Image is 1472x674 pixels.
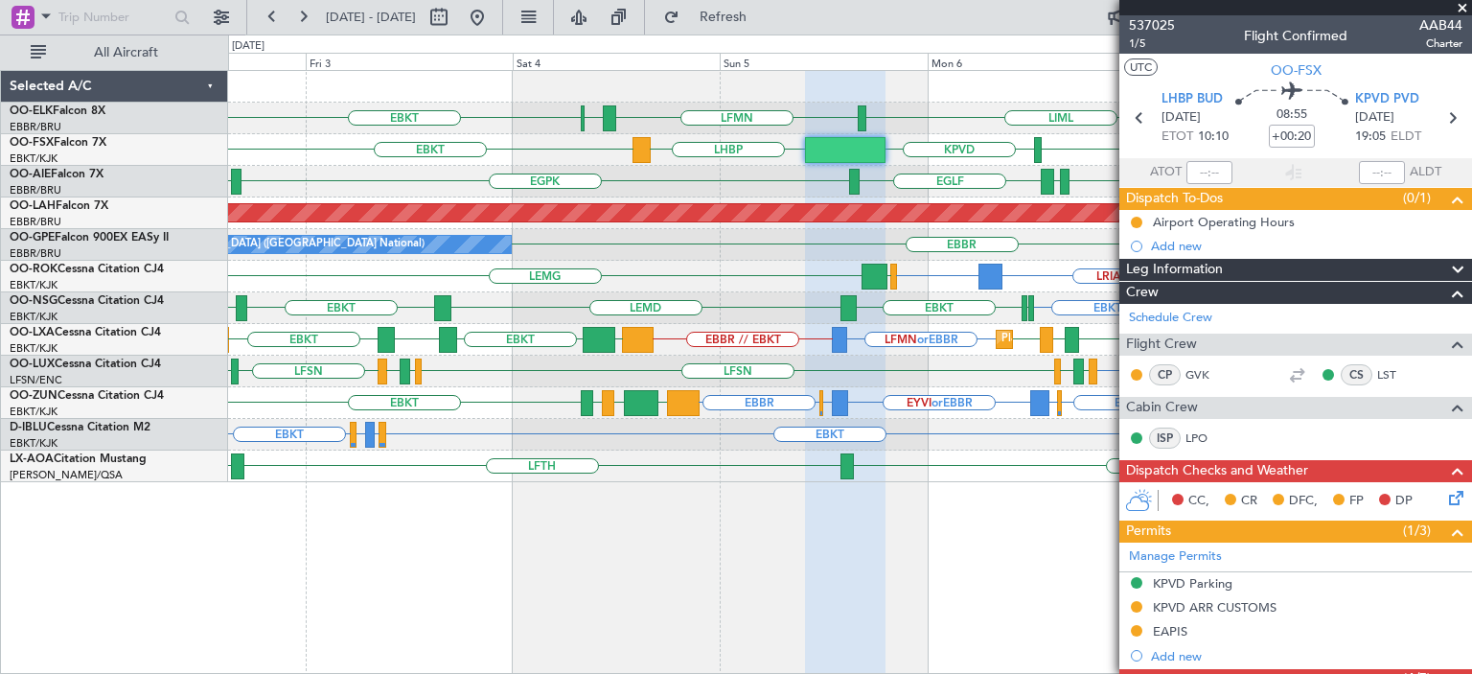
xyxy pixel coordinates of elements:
[1244,26,1347,46] div: Flight Confirmed
[1391,128,1421,147] span: ELDT
[10,373,62,387] a: LFSN/ENC
[1126,397,1198,419] span: Cabin Crew
[10,468,123,482] a: [PERSON_NAME]/QSA
[513,53,720,70] div: Sat 4
[10,341,57,356] a: EBKT/KJK
[1186,161,1232,184] input: --:--
[1161,128,1193,147] span: ETOT
[1126,188,1223,210] span: Dispatch To-Dos
[10,390,57,402] span: OO-ZUN
[1153,599,1276,616] div: KPVD ARR CUSTOMS
[720,53,927,70] div: Sun 5
[1149,364,1181,385] div: CP
[10,405,57,419] a: EBKT/KJK
[10,327,55,338] span: OO-LXA
[1126,259,1223,281] span: Leg Information
[1198,128,1229,147] span: 10:10
[50,46,202,59] span: All Aircraft
[1153,214,1295,230] div: Airport Operating Hours
[1126,334,1197,356] span: Flight Crew
[1151,648,1462,664] div: Add new
[1124,58,1158,76] button: UTC
[10,436,57,451] a: EBKT/KJK
[10,310,57,324] a: EBKT/KJK
[1153,623,1187,639] div: EAPIS
[232,38,264,55] div: [DATE]
[1271,60,1322,81] span: OO-FSX
[1126,282,1159,304] span: Crew
[1129,15,1175,35] span: 537025
[10,453,54,465] span: LX-AOA
[1161,108,1201,128] span: [DATE]
[10,264,57,275] span: OO-ROK
[1150,163,1182,182] span: ATOT
[1185,430,1229,447] a: LPO
[1349,492,1364,511] span: FP
[1126,521,1171,543] span: Permits
[103,230,425,259] div: No Crew [GEOGRAPHIC_DATA] ([GEOGRAPHIC_DATA] National)
[10,200,108,212] a: OO-LAHFalcon 7X
[10,137,54,149] span: OO-FSX
[1403,521,1431,541] span: (1/3)
[10,169,103,180] a: OO-AIEFalcon 7X
[10,295,57,307] span: OO-NSG
[1126,460,1308,482] span: Dispatch Checks and Weather
[1153,575,1232,592] div: KPVD Parking
[10,232,169,244] a: OO-GPEFalcon 900EX EASy II
[306,53,513,70] div: Fri 3
[1419,15,1462,35] span: AAB44
[10,151,57,166] a: EBKT/KJK
[1355,108,1394,128] span: [DATE]
[1403,188,1431,208] span: (0/1)
[21,37,208,68] button: All Aircraft
[1395,492,1413,511] span: DP
[1355,128,1386,147] span: 19:05
[10,232,55,244] span: OO-GPE
[10,295,164,307] a: OO-NSGCessna Citation CJ4
[10,137,106,149] a: OO-FSXFalcon 7X
[1410,163,1441,182] span: ALDT
[1188,492,1209,511] span: CC,
[10,278,57,292] a: EBKT/KJK
[10,422,150,433] a: D-IBLUCessna Citation M2
[10,359,55,370] span: OO-LUX
[1151,238,1462,254] div: Add new
[10,120,61,134] a: EBBR/BRU
[10,246,61,261] a: EBBR/BRU
[1377,366,1420,383] a: LST
[1149,428,1181,449] div: ISP
[10,215,61,229] a: EBBR/BRU
[10,264,164,275] a: OO-ROKCessna Citation CJ4
[1001,325,1225,354] div: Planned Maint Kortrijk-[GEOGRAPHIC_DATA]
[58,3,169,32] input: Trip Number
[10,390,164,402] a: OO-ZUNCessna Citation CJ4
[10,422,47,433] span: D-IBLU
[1355,90,1419,109] span: KPVD PVD
[10,200,56,212] span: OO-LAH
[1185,366,1229,383] a: GVK
[10,105,105,117] a: OO-ELKFalcon 8X
[1129,547,1222,567] a: Manage Permits
[326,9,416,26] span: [DATE] - [DATE]
[655,2,770,33] button: Refresh
[1129,35,1175,52] span: 1/5
[10,169,51,180] span: OO-AIE
[1289,492,1318,511] span: DFC,
[683,11,764,24] span: Refresh
[1276,105,1307,125] span: 08:55
[1341,364,1372,385] div: CS
[10,359,161,370] a: OO-LUXCessna Citation CJ4
[10,327,161,338] a: OO-LXACessna Citation CJ4
[928,53,1135,70] div: Mon 6
[10,453,147,465] a: LX-AOACitation Mustang
[1241,492,1257,511] span: CR
[1161,90,1223,109] span: LHBP BUD
[1419,35,1462,52] span: Charter
[10,105,53,117] span: OO-ELK
[10,183,61,198] a: EBBR/BRU
[1129,309,1212,328] a: Schedule Crew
